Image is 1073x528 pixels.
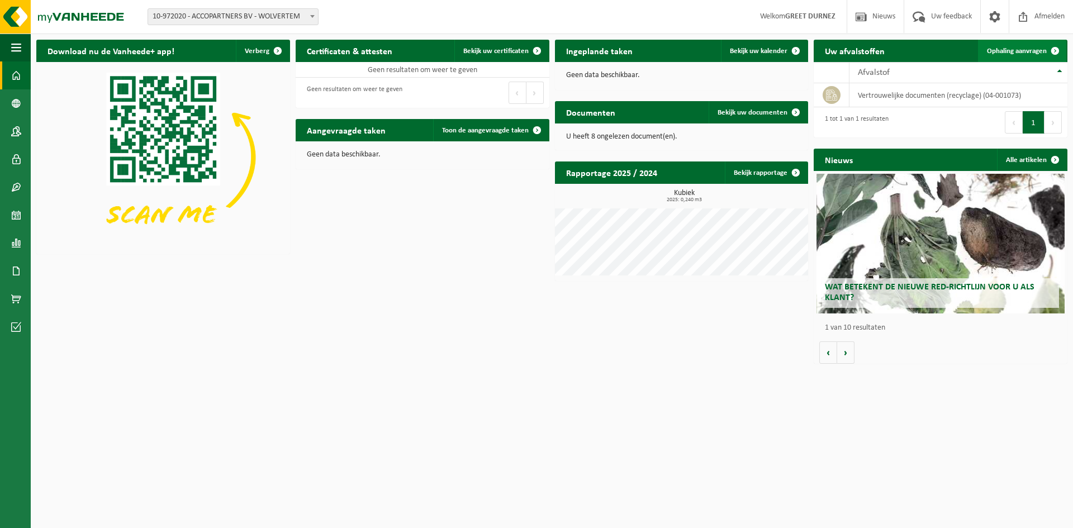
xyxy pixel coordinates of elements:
a: Bekijk rapportage [725,161,807,184]
td: Geen resultaten om weer te geven [296,62,549,78]
button: Next [1044,111,1062,134]
h2: Certificaten & attesten [296,40,403,61]
h3: Kubiek [561,189,809,203]
h2: Documenten [555,101,626,123]
span: Verberg [245,47,269,55]
div: Geen resultaten om weer te geven [301,80,402,105]
span: Ophaling aanvragen [987,47,1047,55]
h2: Download nu de Vanheede+ app! [36,40,186,61]
a: Bekijk uw documenten [709,101,807,123]
button: Verberg [236,40,289,62]
a: Wat betekent de nieuwe RED-richtlijn voor u als klant? [816,174,1065,313]
a: Bekijk uw certificaten [454,40,548,62]
a: Alle artikelen [997,149,1066,171]
h2: Aangevraagde taken [296,119,397,141]
p: Geen data beschikbaar. [307,151,538,159]
button: Vorige [819,341,837,364]
span: 2025: 0,240 m3 [561,197,809,203]
span: Bekijk uw documenten [718,109,787,116]
span: 10-972020 - ACCOPARTNERS BV - WOLVERTEM [148,9,318,25]
span: Bekijk uw kalender [730,47,787,55]
h2: Nieuws [814,149,864,170]
p: 1 van 10 resultaten [825,324,1062,332]
h2: Uw afvalstoffen [814,40,896,61]
a: Bekijk uw kalender [721,40,807,62]
button: Previous [509,82,526,104]
p: U heeft 8 ongelezen document(en). [566,133,797,141]
div: 1 tot 1 van 1 resultaten [819,110,889,135]
span: Bekijk uw certificaten [463,47,529,55]
h2: Rapportage 2025 / 2024 [555,161,668,183]
span: Wat betekent de nieuwe RED-richtlijn voor u als klant? [825,283,1034,302]
span: Afvalstof [858,68,890,77]
p: Geen data beschikbaar. [566,72,797,79]
button: Next [526,82,544,104]
strong: GREET DURNEZ [785,12,835,21]
button: Volgende [837,341,854,364]
td: vertrouwelijke documenten (recyclage) (04-001073) [849,83,1067,107]
span: Toon de aangevraagde taken [442,127,529,134]
button: 1 [1023,111,1044,134]
a: Ophaling aanvragen [978,40,1066,62]
h2: Ingeplande taken [555,40,644,61]
button: Previous [1005,111,1023,134]
img: Download de VHEPlus App [36,62,290,252]
span: 10-972020 - ACCOPARTNERS BV - WOLVERTEM [148,8,319,25]
a: Toon de aangevraagde taken [433,119,548,141]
